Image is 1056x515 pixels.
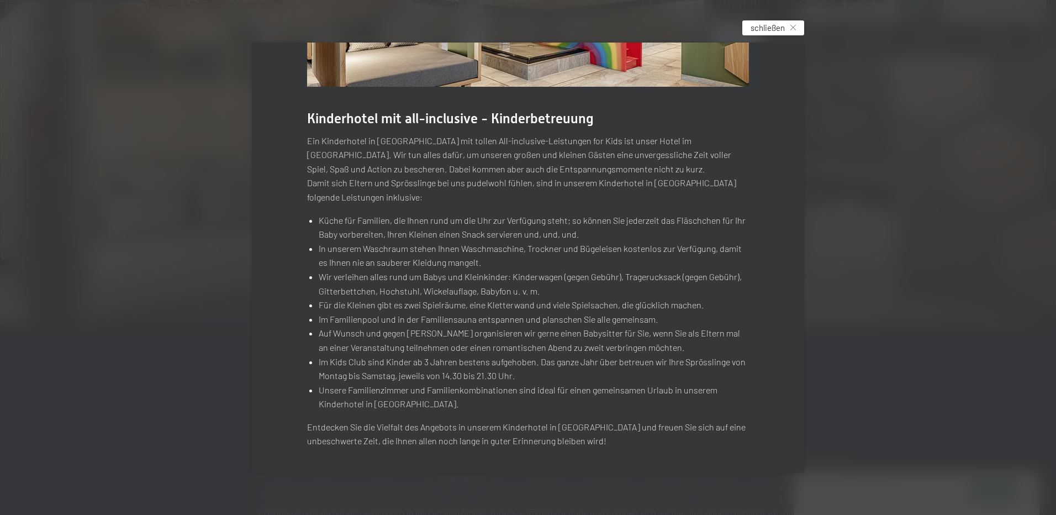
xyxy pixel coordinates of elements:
li: In unserem Waschraum stehen Ihnen Waschmaschine, Trockner und Bügeleisen kostenlos zur Verfügung,... [319,241,749,270]
span: Kinderhotel mit all-inclusive - Kinderbetreuung [307,111,594,127]
li: Unsere Familienzimmer und Familienkombinationen sind ideal für einen gemeinsamen Urlaub in unsere... [319,383,749,411]
li: Im Familienpool und in der Familiensauna entspannen und planschen Sie alle gemeinsam. [319,312,749,327]
li: Für die Kleinen gibt es zwei Spielräume, eine Kletterwand und viele Spielsachen, die glücklich ma... [319,298,749,312]
p: Ein Kinderhotel in [GEOGRAPHIC_DATA] mit tollen All-inclusive-Leistungen for Kids ist unser Hotel... [307,134,749,204]
li: Im Kids Club sind Kinder ab 3 Jahren bestens aufgehoben. Das ganze Jahr über betreuen wir Ihre Sp... [319,355,749,383]
li: Auf Wunsch und gegen [PERSON_NAME] organisieren wir gerne einen Babysitter für Sie, wenn Sie als ... [319,326,749,354]
span: schließen [751,22,785,34]
li: Küche für Familien, die Ihnen rund um die Uhr zur Verfügung steht; so können Sie jederzeit das Fl... [319,213,749,241]
p: Entdecken Sie die Vielfalt des Angebots in unserem Kinderhotel in [GEOGRAPHIC_DATA] und freuen Si... [307,420,749,448]
li: Wir verleihen alles rund um Babys und Kleinkinder: Kinderwagen (gegen Gebühr), Tragerucksack (geg... [319,270,749,298]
